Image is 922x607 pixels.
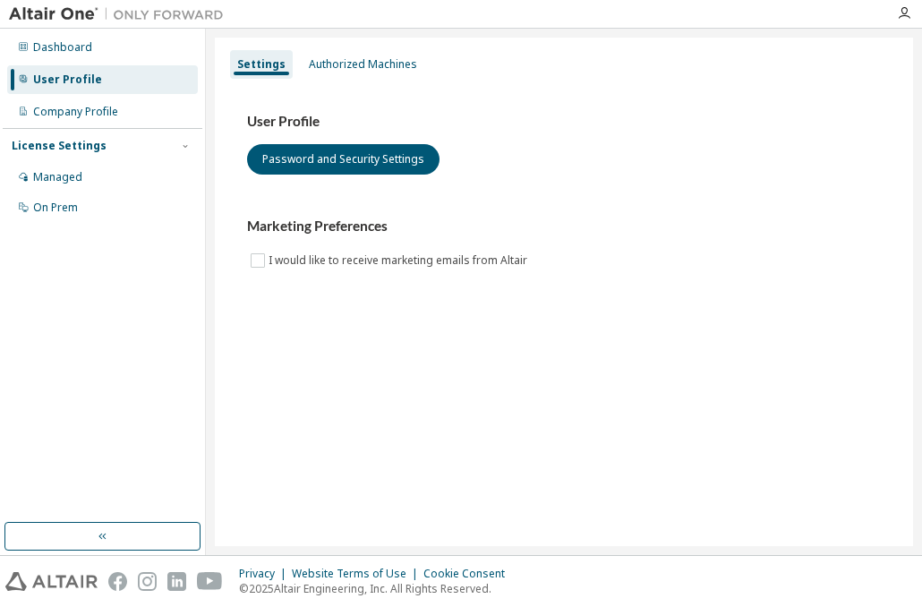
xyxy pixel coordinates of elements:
img: altair_logo.svg [5,572,98,591]
p: © 2025 Altair Engineering, Inc. All Rights Reserved. [239,581,516,596]
img: facebook.svg [108,572,127,591]
img: Altair One [9,5,233,23]
img: instagram.svg [138,572,157,591]
div: On Prem [33,201,78,215]
div: Settings [237,57,286,72]
div: Website Terms of Use [292,567,423,581]
div: Dashboard [33,40,92,55]
div: Managed [33,170,82,184]
button: Password and Security Settings [247,144,440,175]
div: Authorized Machines [309,57,417,72]
h3: Marketing Preferences [247,218,881,235]
h3: User Profile [247,113,881,131]
div: Privacy [239,567,292,581]
div: Cookie Consent [423,567,516,581]
img: linkedin.svg [167,572,186,591]
div: Company Profile [33,105,118,119]
div: User Profile [33,73,102,87]
div: License Settings [12,139,107,153]
label: I would like to receive marketing emails from Altair [269,250,531,271]
img: youtube.svg [197,572,223,591]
